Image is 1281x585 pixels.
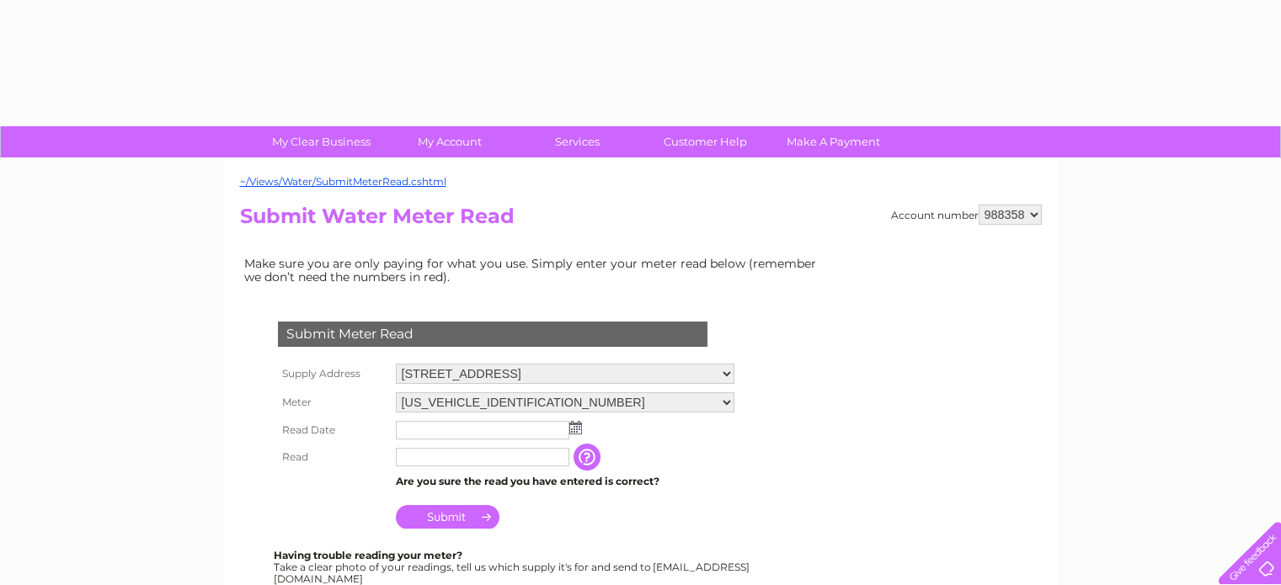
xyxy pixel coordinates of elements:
div: Account number [891,205,1042,225]
img: ... [569,421,582,434]
a: Customer Help [636,126,775,157]
div: Take a clear photo of your readings, tell us which supply it's for and send to [EMAIL_ADDRESS][DO... [274,550,752,584]
input: Submit [396,505,499,529]
td: Are you sure the read you have entered is correct? [392,471,739,492]
div: Submit Meter Read [278,322,707,347]
a: My Clear Business [252,126,391,157]
h2: Submit Water Meter Read [240,205,1042,237]
a: Make A Payment [764,126,903,157]
th: Read [274,444,392,471]
a: My Account [380,126,519,157]
th: Meter [274,388,392,417]
b: Having trouble reading your meter? [274,549,462,561]
td: Make sure you are only paying for what you use. Simply enter your meter read below (remember we d... [240,253,830,288]
th: Read Date [274,417,392,444]
th: Supply Address [274,359,392,388]
a: Services [508,126,647,157]
input: Information [574,444,604,471]
a: ~/Views/Water/SubmitMeterRead.cshtml [240,175,446,188]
